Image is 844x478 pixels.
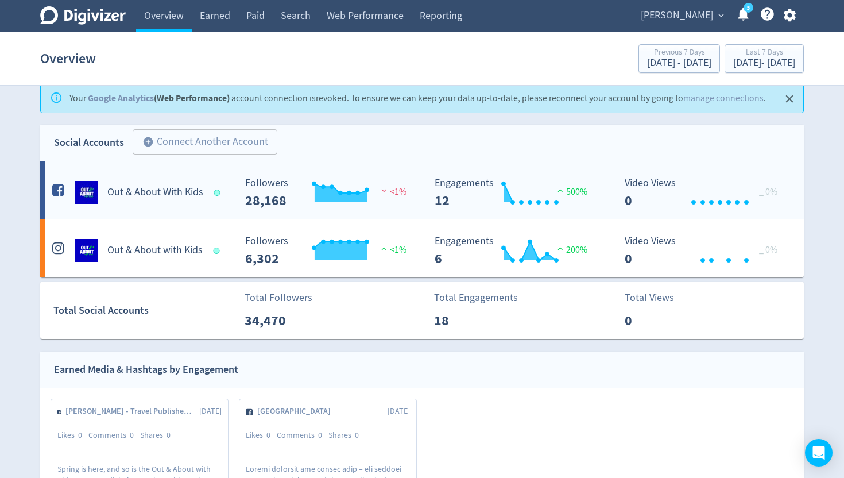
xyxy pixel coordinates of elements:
[638,44,720,73] button: Previous 7 Days[DATE] - [DATE]
[142,136,154,148] span: add_circle
[555,244,566,253] img: positive-performance.svg
[257,406,337,417] span: [GEOGRAPHIC_DATA]
[246,430,277,441] div: Likes
[69,87,766,110] div: Your account connection is revoked . To ensure we can keep your data up-to-date, please reconnect...
[130,430,134,440] span: 0
[318,430,322,440] span: 0
[75,181,98,204] img: Out & About With Kids undefined
[378,244,390,253] img: positive-performance.svg
[805,439,833,467] div: Open Intercom Messenger
[214,190,224,196] span: Data last synced: 18 Sep 2025, 11:01pm (AEST)
[107,186,203,199] h5: Out & About With Kids
[637,6,727,25] button: [PERSON_NAME]
[54,361,238,378] div: Earned Media & Hashtags by Engagement
[107,244,203,257] h5: Out & About with Kids
[57,430,88,441] div: Likes
[54,134,124,151] div: Social Accounts
[388,406,410,417] span: [DATE]
[641,6,713,25] span: [PERSON_NAME]
[759,186,777,198] span: _ 0%
[65,406,199,417] span: [PERSON_NAME] - Travel Publisher, Editor in chief, Travel Writer
[434,310,500,331] p: 18
[355,430,359,440] span: 0
[277,430,328,441] div: Comments
[619,178,791,208] svg: Video Views 0
[429,236,601,266] svg: Engagements 6
[88,92,230,104] strong: (Web Performance)
[53,302,237,319] div: Total Social Accounts
[88,430,140,441] div: Comments
[328,430,365,441] div: Shares
[555,244,587,256] span: 200%
[619,236,791,266] svg: Video Views 0
[167,430,171,440] span: 0
[683,92,764,104] a: manage connections
[40,219,804,277] a: Out & About with Kids undefinedOut & About with Kids Followers --- Followers 6,302 <1% Engagement...
[40,161,804,219] a: Out & About With Kids undefinedOut & About With Kids Followers --- Followers 28,168 <1% Engagemen...
[245,290,312,306] p: Total Followers
[199,406,222,417] span: [DATE]
[429,178,601,208] svg: Engagements 12
[747,4,750,12] text: 5
[733,48,795,58] div: Last 7 Days
[625,290,691,306] p: Total Views
[75,239,98,262] img: Out & About with Kids undefined
[239,236,412,266] svg: Followers ---
[733,58,795,68] div: [DATE] - [DATE]
[555,186,587,198] span: 500%
[434,290,518,306] p: Total Engagements
[378,186,406,198] span: <1%
[78,430,82,440] span: 0
[140,430,177,441] div: Shares
[40,40,96,77] h1: Overview
[378,244,406,256] span: <1%
[124,131,277,155] a: Connect Another Account
[555,186,566,195] img: positive-performance.svg
[759,244,777,256] span: _ 0%
[744,3,753,13] a: 5
[625,310,691,331] p: 0
[133,129,277,155] button: Connect Another Account
[647,58,711,68] div: [DATE] - [DATE]
[716,10,726,21] span: expand_more
[239,178,412,208] svg: Followers ---
[214,248,223,254] span: Data last synced: 19 Sep 2025, 8:01am (AEST)
[88,92,154,104] a: Google Analytics
[647,48,711,58] div: Previous 7 Days
[378,186,390,195] img: negative-performance.svg
[266,430,270,440] span: 0
[245,310,311,331] p: 34,470
[725,44,804,73] button: Last 7 Days[DATE]- [DATE]
[780,90,799,109] button: Close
